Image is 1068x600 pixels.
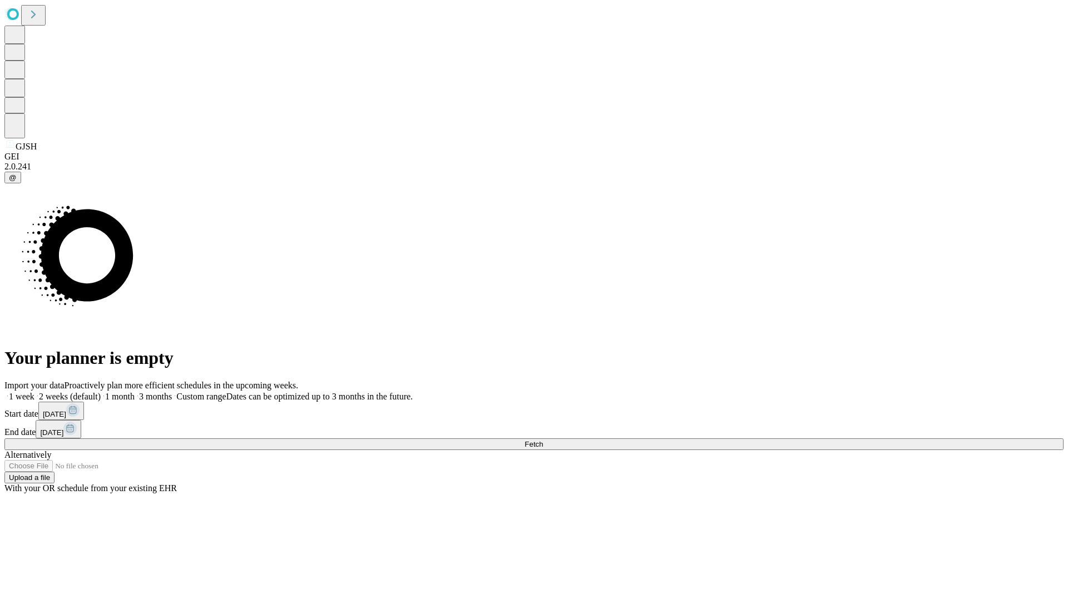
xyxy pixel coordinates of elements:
span: Fetch [525,440,543,448]
span: 1 month [105,392,135,401]
span: Proactively plan more efficient schedules in the upcoming weeks. [65,381,298,390]
button: Upload a file [4,472,55,483]
button: [DATE] [36,420,81,438]
span: [DATE] [40,428,63,437]
div: Start date [4,402,1064,420]
span: Custom range [176,392,226,401]
span: 2 weeks (default) [39,392,101,401]
span: 1 week [9,392,34,401]
h1: Your planner is empty [4,348,1064,368]
div: End date [4,420,1064,438]
span: 3 months [139,392,172,401]
span: Alternatively [4,450,51,459]
button: [DATE] [38,402,84,420]
span: Dates can be optimized up to 3 months in the future. [226,392,413,401]
span: GJSH [16,142,37,151]
span: Import your data [4,381,65,390]
button: @ [4,172,21,183]
div: GEI [4,152,1064,162]
span: With your OR schedule from your existing EHR [4,483,177,493]
div: 2.0.241 [4,162,1064,172]
button: Fetch [4,438,1064,450]
span: [DATE] [43,410,66,418]
span: @ [9,173,17,182]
